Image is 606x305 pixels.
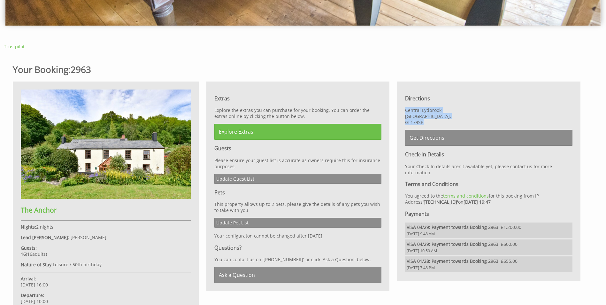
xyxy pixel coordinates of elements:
[405,130,572,146] a: Get Directions
[405,181,572,188] h3: Terms and Conditions
[71,234,106,240] span: [PERSON_NAME]
[27,251,46,257] span: adult
[407,248,571,254] span: [DATE] 10:50 AM
[21,292,191,304] p: [DATE] 10:00
[21,224,191,230] p: 2 nights
[423,199,458,205] strong: '[TECHNICAL_ID]'
[4,43,25,50] a: Trustpilot
[214,267,382,283] a: Ask a Question
[405,193,572,205] p: You agreed to the for this booking from IP Address on
[21,224,36,230] strong: Nights:
[21,194,191,215] a: The Anchor
[214,256,382,262] p: You can contact us on '[PHONE_NUMBER]' or click 'Ask a Question' below.
[13,63,586,75] h1: 2963
[405,163,572,176] p: Your Check-In details aren't available yet, please contact us for more information.
[214,107,382,119] p: Explore the extras you can purchase for your booking. You can order the extras online by clicking...
[405,210,572,217] h3: Payments
[214,218,382,228] a: Update Pet List
[407,241,498,247] strong: VISA 04/29: Payment towards Booking 2963
[405,256,572,272] li: : £655.00
[214,145,382,152] h3: Guests
[13,63,71,75] a: Your Booking:
[43,251,46,257] span: s
[405,95,572,102] h3: Directions
[21,262,191,268] p: Leisure / 50th birthday
[214,233,382,239] p: Your configuraton cannot be changed after [DATE]
[21,206,191,215] h2: The Anchor
[214,95,382,102] h3: Extras
[405,223,572,238] li: : £1,200.00
[214,124,382,140] a: Explore Extras
[407,265,571,270] span: [DATE] 7:48 PM
[214,244,382,251] h3: Questions?
[214,174,382,184] a: Update Guest List
[407,231,571,237] span: [DATE] 9:48 AM
[21,245,37,251] strong: Guests:
[21,276,36,282] strong: Arrival:
[21,251,26,257] strong: 16
[405,151,572,158] h3: Check-In Details
[27,251,32,257] span: 16
[214,201,382,213] p: This property allows up to 2 pets, please give the details of any pets you wish to take with you
[214,157,382,169] p: Please ensure your guest list is accurate as owners require this for insurance purposes.
[407,258,498,264] strong: VISA 01/28: Payment towards Booking 2963
[405,107,572,125] p: Central Lydbrook [GEOGRAPHIC_DATA], GL179SB
[464,199,491,205] strong: [DATE] 19:47
[443,193,489,199] a: terms and conditions
[21,234,69,240] strong: Lead [PERSON_NAME]:
[21,262,53,268] strong: Nature of Stay:
[405,239,572,255] li: : £600.00
[21,276,191,288] p: [DATE] 16:00
[214,189,382,196] h3: Pets
[21,292,44,298] strong: Departure:
[407,224,498,230] strong: VISA 04/29: Payment towards Booking 2963
[21,90,191,199] img: An image of 'The Anchor'
[21,251,47,257] span: ( )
